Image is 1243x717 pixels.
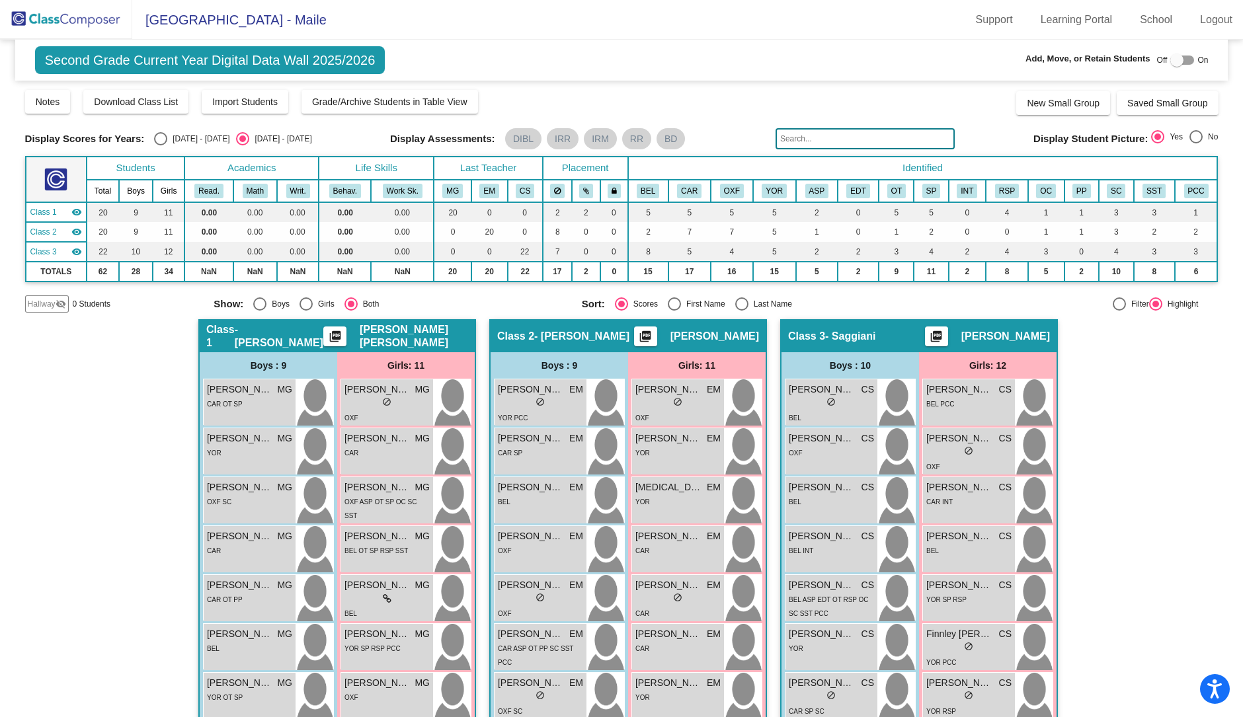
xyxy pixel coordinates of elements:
[986,262,1028,282] td: 8
[383,184,422,198] button: Work Sk.
[371,262,434,282] td: NaN
[635,432,702,445] span: [PERSON_NAME]
[569,480,583,494] span: EM
[319,222,371,242] td: 0.00
[986,242,1028,262] td: 4
[415,480,430,494] span: MG
[1175,202,1218,222] td: 1
[543,202,572,222] td: 2
[214,298,243,310] span: Show:
[826,397,836,406] span: do_not_disturb_alt
[635,383,702,396] span: [PERSON_NAME]
[344,383,411,396] span: [PERSON_NAME]
[154,132,311,145] mat-radio-group: Select an option
[498,432,564,445] span: [PERSON_NAME]
[986,202,1028,222] td: 4
[634,326,657,346] button: Print Students Details
[1189,9,1243,30] a: Logout
[277,480,292,494] span: MG
[914,222,948,242] td: 2
[635,480,702,494] span: [MEDICAL_DATA][PERSON_NAME]
[119,222,153,242] td: 9
[184,202,233,222] td: 0.00
[471,222,508,242] td: 20
[572,242,600,262] td: 0
[776,128,955,149] input: Search...
[1030,9,1123,30] a: Learning Portal
[753,222,796,242] td: 5
[498,383,564,396] span: [PERSON_NAME]
[707,480,721,494] span: EM
[319,262,371,282] td: NaN
[277,222,319,242] td: 0.00
[838,202,879,222] td: 0
[681,298,725,310] div: First Name
[572,222,600,242] td: 0
[707,432,721,445] span: EM
[323,326,346,346] button: Print Students Details
[711,180,753,202] th: Oxford
[572,180,600,202] th: Keep with students
[434,180,471,202] th: Maclay Gallman
[622,128,651,149] mat-chip: RR
[119,262,153,282] td: 28
[119,180,153,202] th: Boys
[36,96,60,107] span: Notes
[637,184,659,198] button: BEL
[1033,133,1148,145] span: Display Student Picture:
[132,9,327,30] span: [GEOGRAPHIC_DATA] - Maile
[194,184,223,198] button: Read.
[1064,202,1099,222] td: 1
[711,262,753,282] td: 16
[471,242,508,262] td: 0
[277,202,319,222] td: 0.00
[600,262,628,282] td: 0
[887,184,906,198] button: OT
[1175,262,1218,282] td: 6
[277,242,319,262] td: 0.00
[498,449,522,457] span: CAR SP
[71,246,82,257] mat-icon: visibility
[668,180,711,202] th: Carlton
[796,180,838,202] th: Academic Support Plan
[184,242,233,262] td: 0.00
[337,352,475,379] div: Girls: 11
[534,330,629,343] span: - [PERSON_NAME]
[1126,298,1149,310] div: Filter
[928,330,944,348] mat-icon: picture_as_pdf
[471,202,508,222] td: 0
[200,352,337,379] div: Boys : 9
[25,133,145,145] span: Display Scores for Years:
[753,202,796,222] td: 5
[782,352,919,379] div: Boys : 10
[25,90,71,114] button: Notes
[214,297,571,311] mat-radio-group: Select an option
[87,157,185,180] th: Students
[313,298,335,310] div: Girls
[344,432,411,445] span: [PERSON_NAME]
[628,298,658,310] div: Scores
[56,299,66,309] mat-icon: visibility_off
[371,202,434,222] td: 0.00
[277,262,319,282] td: NaN
[277,432,292,445] span: MG
[26,262,87,282] td: TOTALS
[319,202,371,222] td: 0.00
[1143,184,1166,198] button: SST
[582,298,605,310] span: Sort:
[1175,180,1218,202] th: Professional Community Child
[202,90,288,114] button: Import Students
[569,383,583,396] span: EM
[87,222,119,242] td: 20
[30,226,57,238] span: Class 2
[516,184,534,198] button: CS
[914,202,948,222] td: 5
[508,242,543,262] td: 22
[301,90,478,114] button: Grade/Archive Students in Table View
[1028,222,1064,242] td: 1
[498,480,564,494] span: [PERSON_NAME]
[1134,222,1175,242] td: 2
[949,202,986,222] td: 0
[789,449,803,457] span: OXF
[789,383,855,396] span: [PERSON_NAME] [PERSON_NAME]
